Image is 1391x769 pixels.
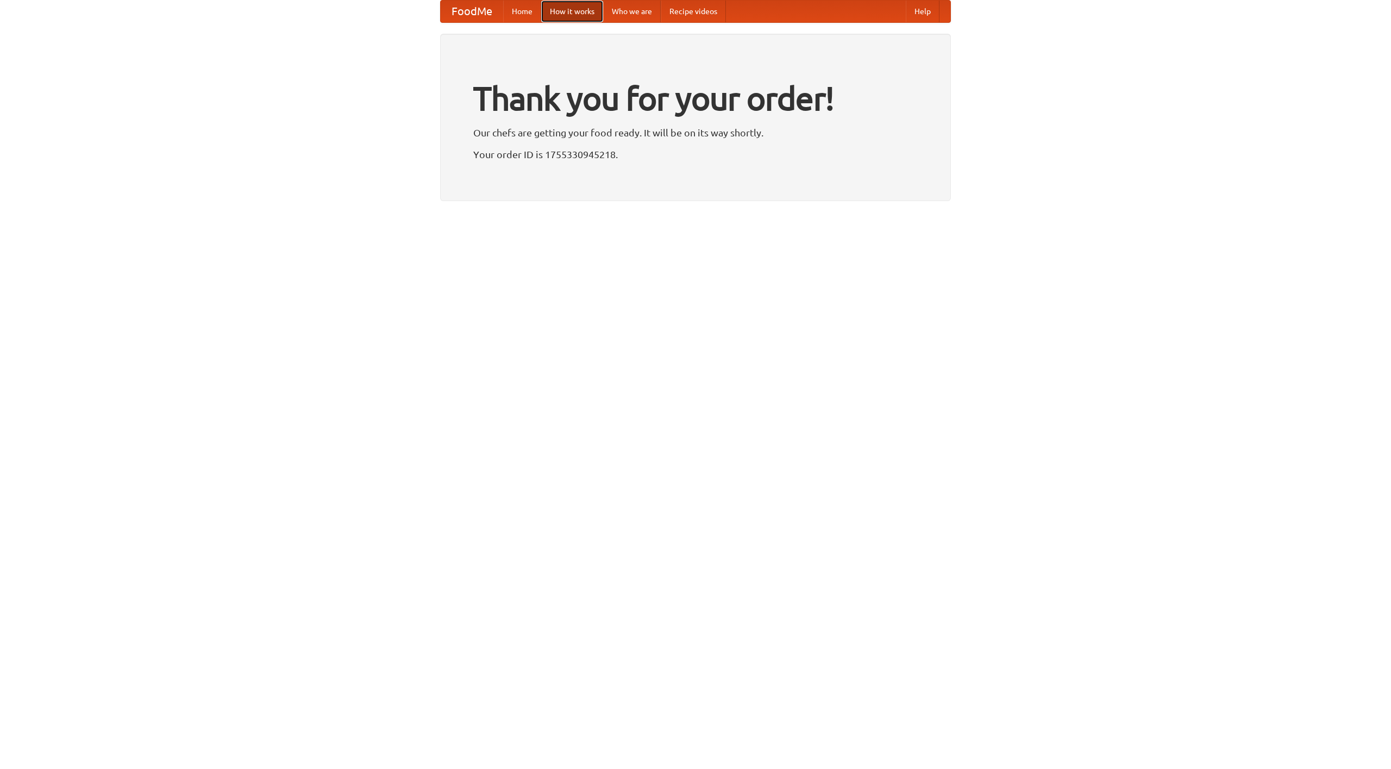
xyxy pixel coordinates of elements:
[473,124,918,141] p: Our chefs are getting your food ready. It will be on its way shortly.
[441,1,503,22] a: FoodMe
[473,72,918,124] h1: Thank you for your order!
[906,1,939,22] a: Help
[473,146,918,162] p: Your order ID is 1755330945218.
[661,1,726,22] a: Recipe videos
[603,1,661,22] a: Who we are
[541,1,603,22] a: How it works
[503,1,541,22] a: Home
